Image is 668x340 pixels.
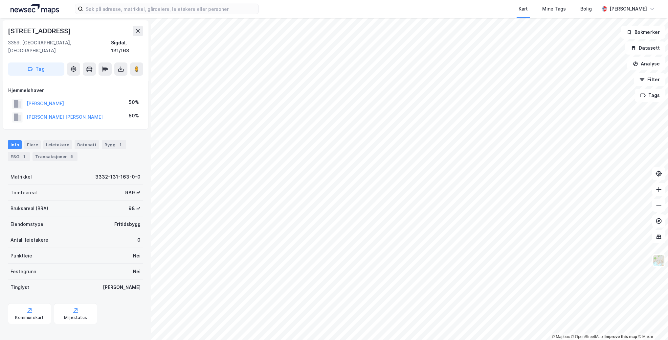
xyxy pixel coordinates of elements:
[634,73,665,86] button: Filter
[95,173,141,181] div: 3332-131-163-0-0
[137,236,141,244] div: 0
[114,220,141,228] div: Fritidsbygg
[635,89,665,102] button: Tags
[8,140,22,149] div: Info
[11,220,43,228] div: Eiendomstype
[33,152,78,161] div: Transaksjoner
[519,5,528,13] div: Kart
[635,308,668,340] iframe: Chat Widget
[68,153,75,160] div: 5
[21,153,27,160] div: 1
[8,39,111,55] div: 3359, [GEOGRAPHIC_DATA], [GEOGRAPHIC_DATA]
[11,283,29,291] div: Tinglyst
[11,236,48,244] div: Antall leietakere
[571,334,603,339] a: OpenStreetMap
[635,308,668,340] div: Kontrollprogram for chat
[103,283,141,291] div: [PERSON_NAME]
[8,86,143,94] div: Hjemmelshaver
[621,26,665,39] button: Bokmerker
[552,334,570,339] a: Mapbox
[128,205,141,212] div: 98 ㎡
[11,252,32,260] div: Punktleie
[43,140,72,149] div: Leietakere
[64,315,87,320] div: Miljøstatus
[125,189,141,197] div: 989 ㎡
[605,334,637,339] a: Improve this map
[102,140,126,149] div: Bygg
[8,152,30,161] div: ESG
[83,4,258,14] input: Søk på adresse, matrikkel, gårdeiere, leietakere eller personer
[117,141,123,148] div: 1
[627,57,665,70] button: Analyse
[11,4,59,14] img: logo.a4113a55bc3d86da70a041830d287a7e.svg
[625,41,665,55] button: Datasett
[129,98,139,106] div: 50%
[8,62,64,76] button: Tag
[580,5,592,13] div: Bolig
[11,268,36,276] div: Festegrunn
[133,252,141,260] div: Nei
[129,112,139,120] div: 50%
[11,189,37,197] div: Tomteareal
[8,26,72,36] div: [STREET_ADDRESS]
[11,173,32,181] div: Matrikkel
[15,315,44,320] div: Kommunekart
[133,268,141,276] div: Nei
[542,5,566,13] div: Mine Tags
[24,140,41,149] div: Eiere
[11,205,48,212] div: Bruksareal (BRA)
[111,39,143,55] div: Sigdal, 131/163
[653,254,665,267] img: Z
[610,5,647,13] div: [PERSON_NAME]
[75,140,99,149] div: Datasett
